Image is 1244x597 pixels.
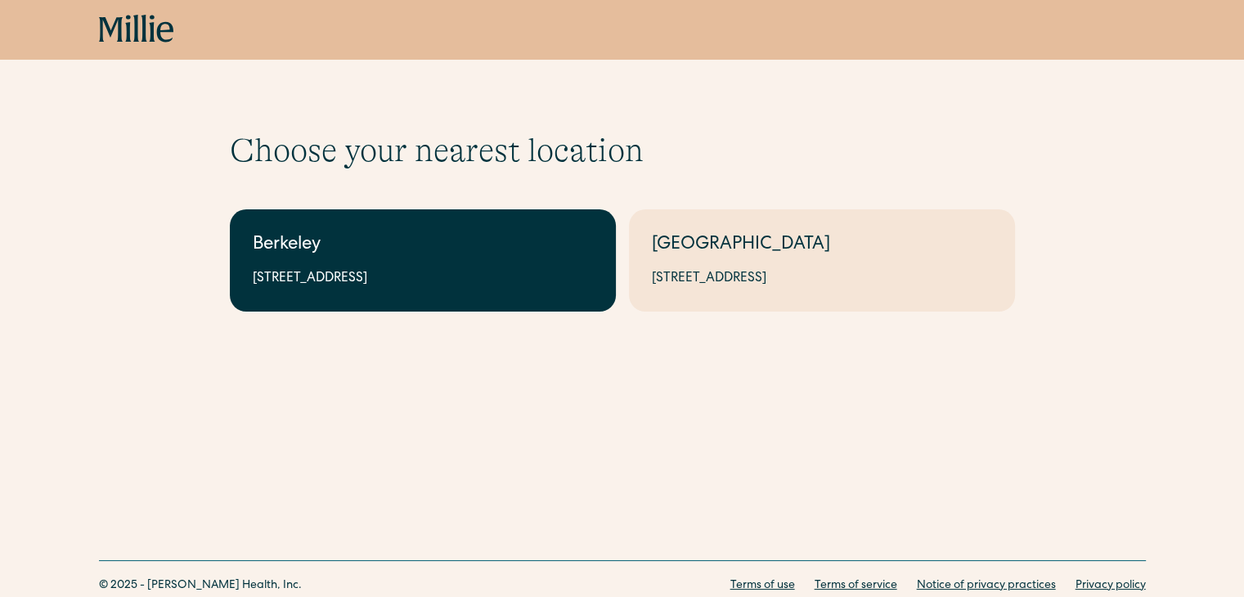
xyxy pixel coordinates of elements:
a: [GEOGRAPHIC_DATA][STREET_ADDRESS] [629,209,1015,312]
div: [STREET_ADDRESS] [652,269,992,289]
h1: Choose your nearest location [230,131,1015,170]
div: [STREET_ADDRESS] [253,269,593,289]
div: © 2025 - [PERSON_NAME] Health, Inc. [99,577,302,595]
div: Berkeley [253,232,593,259]
a: Terms of service [815,577,897,595]
a: Privacy policy [1076,577,1146,595]
a: Notice of privacy practices [917,577,1056,595]
a: Berkeley[STREET_ADDRESS] [230,209,616,312]
a: Terms of use [730,577,795,595]
a: home [99,15,174,44]
div: [GEOGRAPHIC_DATA] [652,232,992,259]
